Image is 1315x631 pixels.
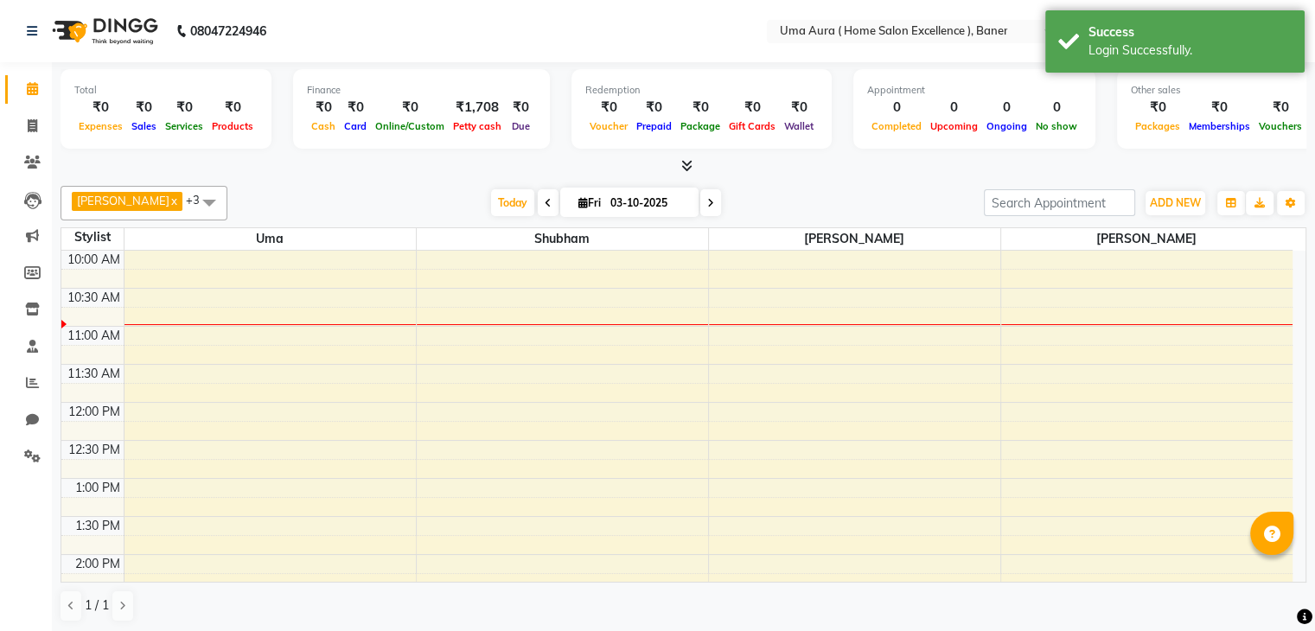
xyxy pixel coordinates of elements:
div: 11:30 AM [64,365,124,383]
div: ₹0 [506,98,536,118]
div: ₹0 [74,98,127,118]
div: ₹0 [780,98,818,118]
div: 10:00 AM [64,251,124,269]
div: 0 [1031,98,1082,118]
div: 10:30 AM [64,289,124,307]
span: Cash [307,120,340,132]
div: 12:30 PM [65,441,124,459]
span: [PERSON_NAME] [709,228,1000,250]
input: 2025-10-03 [605,190,692,216]
div: ₹0 [207,98,258,118]
span: Voucher [585,120,632,132]
span: Packages [1131,120,1184,132]
span: ADD NEW [1150,196,1201,209]
div: 2:00 PM [72,555,124,573]
span: Today [491,189,534,216]
div: ₹0 [371,98,449,118]
span: Ongoing [982,120,1031,132]
span: Card [340,120,371,132]
div: Redemption [585,83,818,98]
span: Wallet [780,120,818,132]
div: Appointment [867,83,1082,98]
span: [PERSON_NAME] [1001,228,1293,250]
span: Services [161,120,207,132]
div: ₹0 [632,98,676,118]
div: 1:00 PM [72,479,124,497]
span: Gift Cards [725,120,780,132]
div: Success [1088,23,1292,41]
span: [PERSON_NAME] [77,194,169,207]
div: ₹0 [1184,98,1254,118]
div: ₹0 [307,98,340,118]
div: ₹0 [725,98,780,118]
span: Products [207,120,258,132]
div: Stylist [61,228,124,246]
div: 0 [867,98,926,118]
span: Fri [574,196,605,209]
div: 12:00 PM [65,403,124,421]
span: Uma [124,228,416,250]
div: 0 [926,98,982,118]
span: 1 / 1 [85,596,109,615]
a: x [169,194,177,207]
div: ₹0 [1254,98,1306,118]
img: logo [44,7,163,55]
div: 0 [982,98,1031,118]
div: ₹0 [1131,98,1184,118]
input: Search Appointment [984,189,1135,216]
span: Memberships [1184,120,1254,132]
span: Vouchers [1254,120,1306,132]
span: No show [1031,120,1082,132]
span: Due [507,120,534,132]
div: ₹0 [340,98,371,118]
div: Total [74,83,258,98]
span: Sales [127,120,161,132]
div: Finance [307,83,536,98]
span: Shubham [417,228,708,250]
div: ₹0 [161,98,207,118]
div: ₹0 [676,98,725,118]
span: Completed [867,120,926,132]
span: Petty cash [449,120,506,132]
b: 08047224946 [190,7,266,55]
div: ₹0 [127,98,161,118]
div: 1:30 PM [72,517,124,535]
span: Prepaid [632,120,676,132]
div: Login Successfully. [1088,41,1292,60]
span: Upcoming [926,120,982,132]
div: 11:00 AM [64,327,124,345]
div: ₹1,708 [449,98,506,118]
span: +3 [186,193,213,207]
div: ₹0 [585,98,632,118]
span: Package [676,120,725,132]
span: Online/Custom [371,120,449,132]
span: Expenses [74,120,127,132]
button: ADD NEW [1146,191,1205,215]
